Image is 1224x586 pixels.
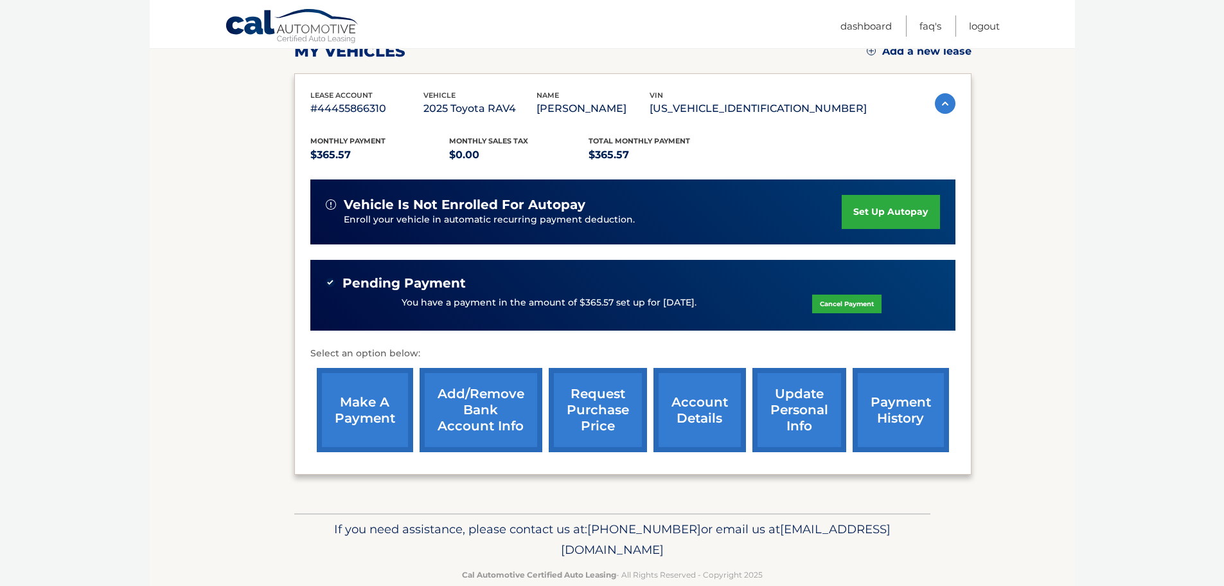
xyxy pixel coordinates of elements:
p: Select an option below: [310,346,955,362]
a: FAQ's [919,15,941,37]
span: vehicle [423,91,456,100]
span: Monthly sales Tax [449,136,528,145]
a: make a payment [317,368,413,452]
a: Cancel Payment [812,295,882,313]
span: Pending Payment [342,275,466,291]
img: alert-white.svg [326,199,336,210]
a: account details [653,368,746,452]
img: accordion-active.svg [935,93,955,114]
span: lease account [310,91,373,100]
a: Add a new lease [867,45,971,58]
span: vin [650,91,663,100]
span: Total Monthly Payment [589,136,690,145]
p: [US_VEHICLE_IDENTIFICATION_NUMBER] [650,100,867,118]
a: payment history [853,368,949,452]
a: Add/Remove bank account info [420,368,542,452]
p: $0.00 [449,146,589,164]
span: vehicle is not enrolled for autopay [344,197,585,213]
a: Logout [969,15,1000,37]
strong: Cal Automotive Certified Auto Leasing [462,570,616,580]
p: $365.57 [589,146,728,164]
p: 2025 Toyota RAV4 [423,100,537,118]
p: $365.57 [310,146,450,164]
span: [PHONE_NUMBER] [587,522,701,536]
a: Dashboard [840,15,892,37]
img: check-green.svg [326,278,335,287]
p: Enroll your vehicle in automatic recurring payment deduction. [344,213,842,227]
p: If you need assistance, please contact us at: or email us at [303,519,922,560]
span: Monthly Payment [310,136,386,145]
a: request purchase price [549,368,647,452]
p: You have a payment in the amount of $365.57 set up for [DATE]. [402,296,696,310]
span: [EMAIL_ADDRESS][DOMAIN_NAME] [561,522,891,557]
p: [PERSON_NAME] [537,100,650,118]
h2: my vehicles [294,42,405,61]
span: name [537,91,559,100]
a: update personal info [752,368,846,452]
p: - All Rights Reserved - Copyright 2025 [303,568,922,581]
a: set up autopay [842,195,939,229]
img: add.svg [867,46,876,55]
a: Cal Automotive [225,8,360,46]
p: #44455866310 [310,100,423,118]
